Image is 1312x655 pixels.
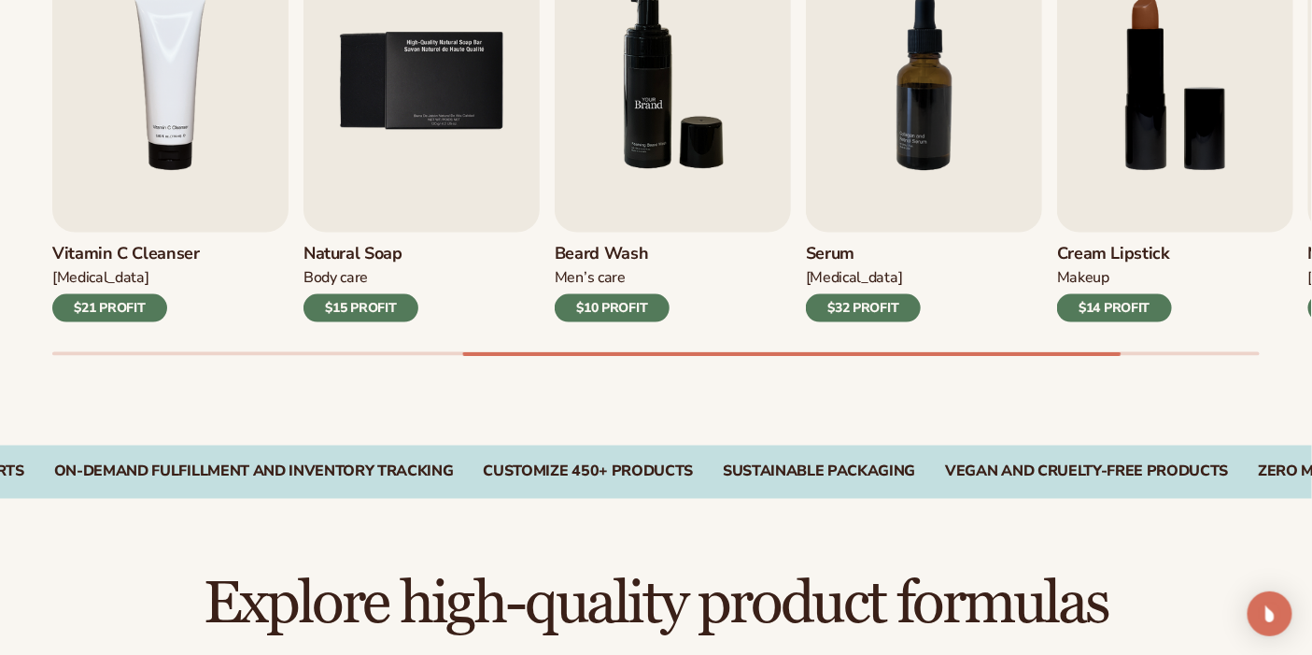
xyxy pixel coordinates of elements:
[52,268,200,288] div: [MEDICAL_DATA]
[54,463,454,481] div: On-Demand Fulfillment and Inventory Tracking
[1057,244,1172,264] h3: Cream Lipstick
[52,574,1260,636] h2: Explore high-quality product formulas
[946,463,1229,481] div: VEGAN AND CRUELTY-FREE PRODUCTS
[806,268,921,288] div: [MEDICAL_DATA]
[555,294,670,322] div: $10 PROFIT
[1248,591,1292,636] div: Open Intercom Messenger
[806,244,921,264] h3: Serum
[1057,294,1172,322] div: $14 PROFIT
[555,244,670,264] h3: Beard Wash
[52,294,167,322] div: $21 PROFIT
[723,463,915,481] div: SUSTAINABLE PACKAGING
[303,268,418,288] div: Body Care
[484,463,694,481] div: CUSTOMIZE 450+ PRODUCTS
[806,294,921,322] div: $32 PROFIT
[555,268,670,288] div: Men’s Care
[303,294,418,322] div: $15 PROFIT
[1057,268,1172,288] div: Makeup
[303,244,418,264] h3: Natural Soap
[52,244,200,264] h3: Vitamin C Cleanser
